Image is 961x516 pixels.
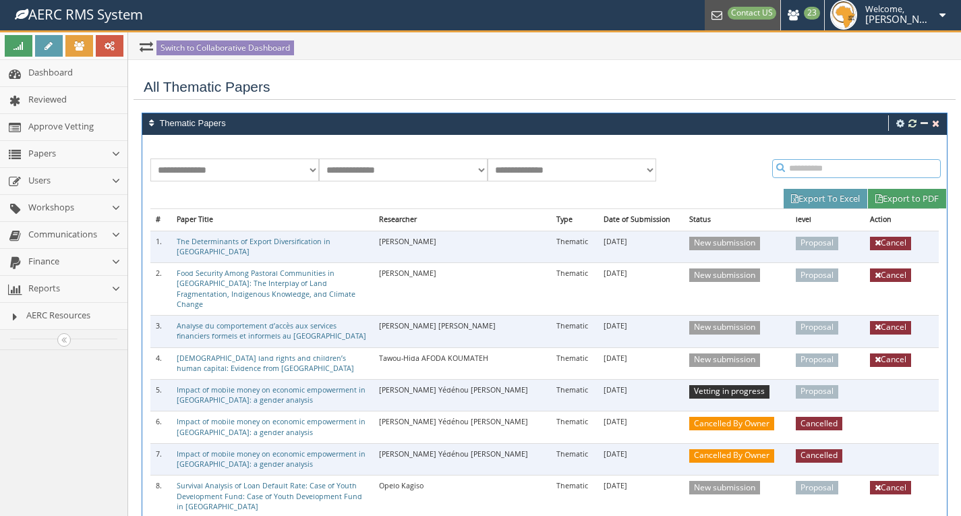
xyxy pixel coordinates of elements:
[156,40,294,55] a: Switch to Collaborative Dashboard
[870,321,911,335] a: Cancel
[177,321,366,341] a: Analyse du comportement d’accès aux services financiers formels et informels au [GEOGRAPHIC_DATA]
[28,282,60,294] span: Reports
[177,417,366,436] a: Impact of mobile money on economic empowerment in [GEOGRAPHIC_DATA]: a gender analysis
[150,231,171,262] td: 1.
[374,231,551,262] td: [PERSON_NAME]
[28,228,97,240] span: Communications
[28,93,67,105] span: Reviewed
[177,353,354,373] a: [DEMOGRAPHIC_DATA] land rights and children’s human capital: Evidence from [GEOGRAPHIC_DATA]
[177,214,213,224] a: Paper Title
[150,380,171,411] td: 5.
[551,411,598,443] td: Thematic
[865,12,944,26] span: [PERSON_NAME]
[28,66,73,78] span: Dashboard
[177,268,355,309] a: Food Security Among Pastoral Communities in [GEOGRAPHIC_DATA]: The Interplay of Land Fragmentatio...
[804,7,820,20] span: 23
[796,449,842,463] span: Cancelled
[374,411,551,443] td: [PERSON_NAME] Yédéhou [PERSON_NAME]
[598,347,685,379] td: [DATE]
[598,263,685,316] td: [DATE]
[150,443,171,475] td: 7.
[177,481,362,511] a: Survival Analysis of Loan Default Rate: Case of Youth Development Fund: Case of Youth Development...
[689,268,760,282] span: New submission
[796,417,842,430] span: Cancelled
[689,353,760,367] span: New submission
[865,209,939,231] th: Action
[870,268,911,282] a: Cancel
[689,481,760,494] span: New submission
[870,237,911,250] a: Cancel
[689,237,760,250] span: New submission
[551,380,598,411] td: Thematic
[556,214,573,224] a: Type
[796,385,838,399] span: Proposal
[159,118,225,128] span: Thematic Papers
[150,316,171,347] td: 3.
[598,231,685,262] td: [DATE]
[870,481,911,494] a: Cancel
[796,481,838,494] span: Proposal
[551,263,598,316] td: Thematic
[689,214,711,224] a: Status
[374,263,551,316] td: [PERSON_NAME]
[870,353,911,367] a: Cancel
[868,189,946,209] a: Export to PDF
[150,209,171,231] th: #
[689,417,774,430] span: Cancelled By Owner
[598,443,685,475] td: [DATE]
[551,231,598,262] td: Thematic
[374,347,551,379] td: Tawou-Hida AFODA KOUMATEH
[28,147,56,159] span: Papers
[796,321,838,335] span: Proposal
[796,237,838,250] span: Proposal
[144,79,270,94] span: All Thematic Papers
[689,385,769,399] span: Vetting in progress
[728,7,776,20] span: Contact US
[150,263,171,316] td: 2.
[551,443,598,475] td: Thematic
[689,321,760,335] span: New submission
[177,449,366,469] a: Impact of mobile money on economic empowerment in [GEOGRAPHIC_DATA]: a gender analysis
[784,189,867,209] a: Export To Excel
[28,120,94,132] span: Approve Vetting
[551,347,598,379] td: Thematic
[28,174,51,186] span: Users
[865,4,933,14] small: Welcome,
[598,411,685,443] td: [DATE]
[374,316,551,347] td: [PERSON_NAME] [PERSON_NAME]
[598,316,685,347] td: [DATE]
[374,380,551,411] td: [PERSON_NAME] Yédéhou [PERSON_NAME]
[28,255,59,267] span: Finance
[796,214,811,224] a: level
[177,385,366,405] a: Impact of mobile money on economic empowerment in [GEOGRAPHIC_DATA]: a gender analysis
[551,316,598,347] td: Thematic
[28,201,74,213] span: Workshops
[598,380,685,411] td: [DATE]
[374,443,551,475] td: [PERSON_NAME] Yédéhou [PERSON_NAME]
[150,347,171,379] td: 4.
[796,268,838,282] span: Proposal
[15,5,143,24] small: AERC RMS System
[689,449,774,463] span: Cancelled By Owner
[604,214,670,224] a: Date of Submission
[379,214,417,224] a: Researcher
[796,353,838,367] span: Proposal
[177,237,330,256] a: The Determinants of Export Diversification in [GEOGRAPHIC_DATA]
[150,411,171,443] td: 6.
